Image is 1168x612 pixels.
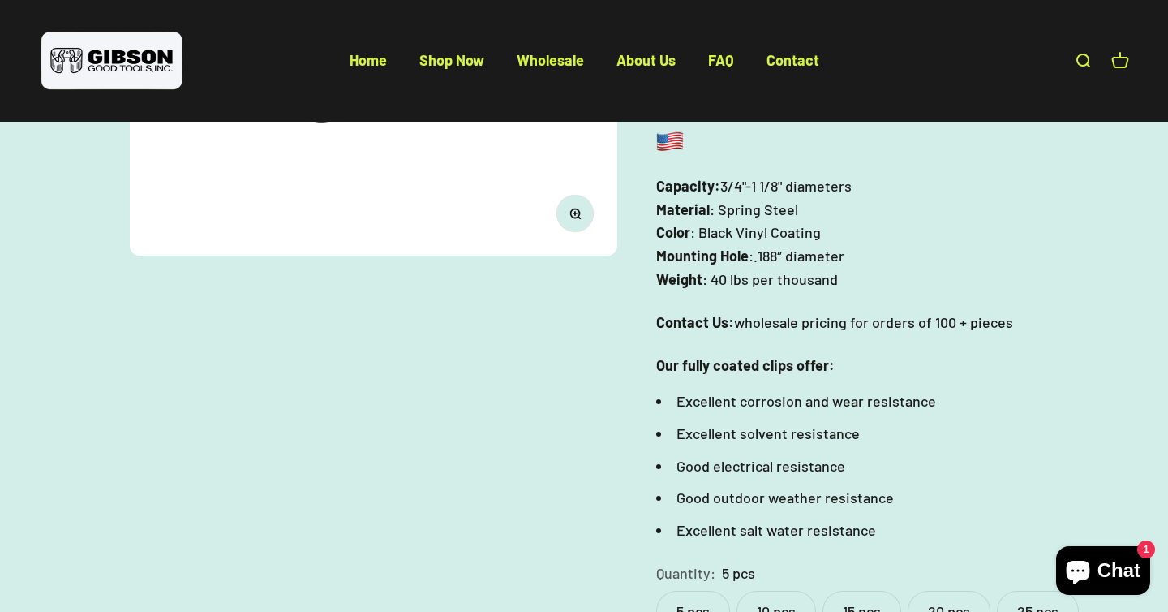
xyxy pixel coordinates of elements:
[517,51,584,69] a: Wholesale
[1051,546,1155,599] inbox-online-store-chat: Shopify online store chat
[702,268,838,291] span: : 40 lbs per thousand
[676,457,845,475] span: Good electrical resistance
[419,51,484,69] a: Shop Now
[656,84,1117,154] b: MADE IN THE [GEOGRAPHIC_DATA]
[656,200,710,218] strong: Material
[616,51,676,69] a: About Us
[749,244,754,268] span: :
[722,562,755,585] variant-option-value: 5 pcs
[676,392,936,410] span: Excellent corrosion and wear resistance
[676,521,876,539] span: Excellent salt water resistance
[766,51,819,69] a: Contact
[676,489,894,506] span: Good outdoor weather resistance
[656,177,720,195] strong: Capacity:
[690,221,821,244] span: : Black Vinyl Coating
[656,562,715,585] legend: Quantity:
[676,425,860,442] span: Excellent solvent resistance
[656,311,1129,334] p: wholesale pricing for orders of 100 + pieces
[656,313,734,331] strong: Contact Us:
[656,356,835,374] strong: Our fully coated clips offer:
[656,247,749,265] strong: Mounting Hole
[710,198,798,222] span: : Spring Steel
[708,51,734,69] a: FAQ
[656,175,1129,291] p: 3/4"-1 1/8" diameters
[350,51,387,69] a: Home
[656,223,690,241] strong: Color
[656,270,702,288] strong: Weight
[754,244,844,268] span: .188″ diameter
